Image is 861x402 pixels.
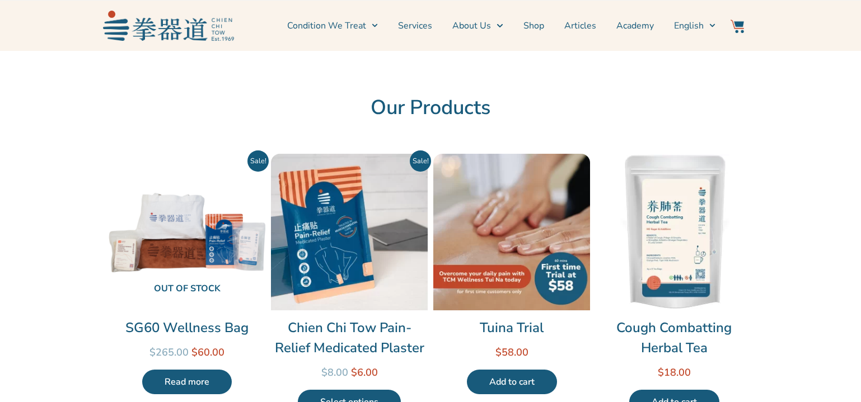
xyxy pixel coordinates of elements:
img: SG60 Wellness Bag [109,154,265,310]
bdi: 18.00 [658,366,691,379]
span: English [674,19,704,32]
a: About Us [452,12,503,40]
a: Read more about “SG60 Wellness Bag” [142,370,232,394]
img: Chien Chi Tow Pain-Relief Medicated Plaster [271,154,428,310]
bdi: 265.00 [149,346,189,359]
a: Cough Combatting Herbal Tea [596,318,752,358]
a: Add to cart: “Tuina Trial” [467,370,557,394]
bdi: 60.00 [191,346,224,359]
a: SG60 Wellness Bag [109,318,265,338]
span: $ [149,346,156,359]
bdi: 8.00 [321,366,348,379]
a: Condition We Treat [287,12,378,40]
a: Articles [564,12,596,40]
a: Chien Chi Tow Pain-Relief Medicated Plaster [271,318,428,358]
img: Website Icon-03 [731,20,744,33]
a: Out of stock [109,154,265,310]
span: Out of stock [118,277,256,301]
a: Tuina Trial [433,318,590,338]
span: $ [321,366,327,379]
span: $ [351,366,357,379]
bdi: 6.00 [351,366,378,379]
h2: Our Products [109,96,752,120]
span: $ [658,366,664,379]
span: Sale! [247,150,269,172]
span: $ [495,346,502,359]
a: Services [398,12,432,40]
span: Sale! [410,150,431,172]
nav: Menu [240,12,715,40]
img: Cough Combatting Herbal Tea [596,154,752,310]
bdi: 58.00 [495,346,528,359]
a: English [674,12,715,40]
span: $ [191,346,198,359]
a: Shop [523,12,544,40]
img: Tuina Trial [433,154,590,310]
a: Academy [616,12,654,40]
